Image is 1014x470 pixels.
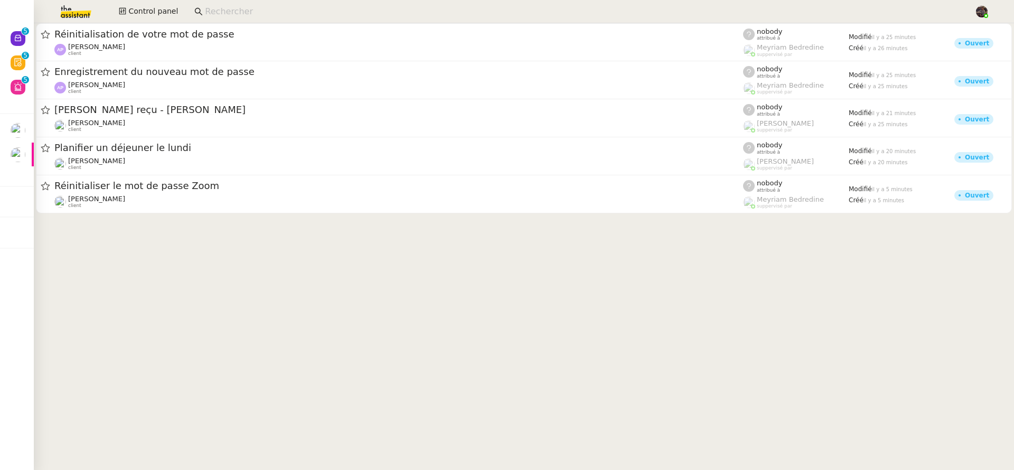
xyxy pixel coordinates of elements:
[54,157,743,171] app-user-detailed-label: client
[54,105,743,115] span: [PERSON_NAME] reçu - [PERSON_NAME]
[743,179,849,193] app-user-label: attribué à
[54,158,66,170] img: users%2F9GXHdUEgf7ZlSXdwo7B3iBDT3M02%2Favatar%2Fimages.jpeg
[23,76,27,86] p: 5
[68,203,81,209] span: client
[112,4,184,19] button: Control panel
[849,147,872,155] span: Modifié
[54,195,743,209] app-user-detailed-label: client
[965,78,989,84] div: Ouvert
[849,196,863,204] span: Créé
[965,192,989,199] div: Ouvert
[743,44,755,56] img: users%2FaellJyylmXSg4jqeVbanehhyYJm1%2Favatar%2Fprofile-pic%20(4).png
[11,123,25,138] img: users%2FvmnJXRNjGXZGy0gQLmH5CrabyCb2%2Favatar%2F07c9d9ad-5b06-45ca-8944-a3daedea5428
[872,34,916,40] span: il y a 25 minutes
[863,198,904,203] span: il y a 5 minutes
[54,196,66,208] img: users%2FrxcTinYCQST3nt3eRyMgQ024e422%2Favatar%2Fa0327058c7192f72952294e6843542370f7921c3.jpg
[757,52,792,58] span: suppervisé par
[743,195,849,209] app-user-label: suppervisé par
[976,6,988,17] img: 2af2e8ed-4e7a-4339-b054-92d163d57814
[757,195,824,203] span: Meyriam Bedredine
[68,127,81,133] span: client
[54,120,66,131] img: users%2FRcIDm4Xn1TPHYwgLThSv8RQYtaM2%2Favatar%2F95761f7a-40c3-4bb5-878d-fe785e6f95b2
[743,120,755,132] img: users%2FyQfMwtYgTqhRP2YHWHmG2s2LYaD3%2Favatar%2Fprofile-pic.png
[22,76,29,83] nz-badge-sup: 5
[757,203,792,209] span: suppervisé par
[965,40,989,46] div: Ouvert
[872,148,916,154] span: il y a 20 minutes
[863,83,908,89] span: il y a 25 minutes
[743,43,849,57] app-user-label: suppervisé par
[743,196,755,208] img: users%2FaellJyylmXSg4jqeVbanehhyYJm1%2Favatar%2Fprofile-pic%20(4).png
[849,120,863,128] span: Créé
[11,147,25,162] img: users%2FAXgjBsdPtrYuxuZvIJjRexEdqnq2%2Favatar%2F1599931753966.jpeg
[757,127,792,133] span: suppervisé par
[68,89,81,95] span: client
[68,43,125,51] span: [PERSON_NAME]
[743,103,849,117] app-user-label: attribué à
[965,154,989,161] div: Ouvert
[872,72,916,78] span: il y a 25 minutes
[757,103,782,111] span: nobody
[863,159,908,165] span: il y a 20 minutes
[743,27,849,41] app-user-label: attribué à
[54,30,743,39] span: Réinitialisation de votre mot de passe
[757,111,780,117] span: attribué à
[757,27,782,35] span: nobody
[54,82,66,93] img: svg
[23,52,27,61] p: 5
[23,27,27,37] p: 5
[757,141,782,149] span: nobody
[965,116,989,123] div: Ouvert
[68,119,125,127] span: [PERSON_NAME]
[757,35,780,41] span: attribué à
[849,82,863,90] span: Créé
[757,43,824,51] span: Meyriam Bedredine
[849,44,863,52] span: Créé
[68,81,125,89] span: [PERSON_NAME]
[205,5,964,19] input: Rechercher
[743,82,755,94] img: users%2FaellJyylmXSg4jqeVbanehhyYJm1%2Favatar%2Fprofile-pic%20(4).png
[849,109,872,117] span: Modifié
[68,165,81,171] span: client
[849,71,872,79] span: Modifié
[743,141,849,155] app-user-label: attribué à
[757,187,780,193] span: attribué à
[757,81,824,89] span: Meyriam Bedredine
[757,65,782,73] span: nobody
[743,158,755,170] img: users%2FoFdbodQ3TgNoWt9kP3GXAs5oaCq1%2Favatar%2Fprofile-pic.png
[757,149,780,155] span: attribué à
[54,44,66,55] img: svg
[863,45,908,51] span: il y a 26 minutes
[757,165,792,171] span: suppervisé par
[757,119,814,127] span: [PERSON_NAME]
[757,89,792,95] span: suppervisé par
[849,158,863,166] span: Créé
[863,121,908,127] span: il y a 25 minutes
[54,119,743,133] app-user-detailed-label: client
[849,185,872,193] span: Modifié
[68,157,125,165] span: [PERSON_NAME]
[128,5,178,17] span: Control panel
[872,110,916,116] span: il y a 21 minutes
[757,179,782,187] span: nobody
[757,73,780,79] span: attribué à
[757,157,814,165] span: [PERSON_NAME]
[54,143,743,153] span: Planifier un déjeuner le lundi
[743,81,849,95] app-user-label: suppervisé par
[54,181,743,191] span: Réinitialiser le mot de passe Zoom
[68,51,81,57] span: client
[743,65,849,79] app-user-label: attribué à
[54,43,743,57] app-user-detailed-label: client
[54,81,743,95] app-user-detailed-label: client
[68,195,125,203] span: [PERSON_NAME]
[872,186,913,192] span: il y a 5 minutes
[22,52,29,59] nz-badge-sup: 5
[54,67,743,77] span: Enregistrement du nouveau mot de passe
[743,157,849,171] app-user-label: suppervisé par
[22,27,29,35] nz-badge-sup: 5
[849,33,872,41] span: Modifié
[743,119,849,133] app-user-label: suppervisé par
